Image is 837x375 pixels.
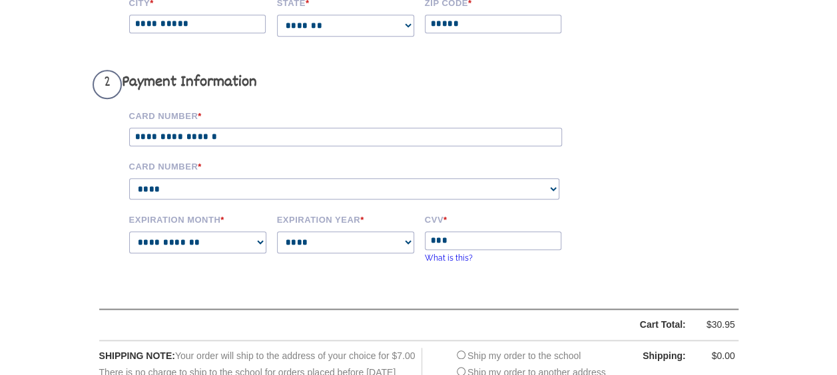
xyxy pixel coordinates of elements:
[93,70,122,99] span: 2
[129,160,582,172] label: Card Number
[695,316,735,333] div: $30.95
[425,213,563,225] label: CVV
[425,253,473,263] a: What is this?
[133,316,686,333] div: Cart Total:
[695,348,735,364] div: $0.00
[99,350,175,361] span: SHIPPING NOTE:
[93,70,582,99] h3: Payment Information
[129,109,582,121] label: Card Number
[619,348,686,364] div: Shipping:
[129,213,268,225] label: Expiration Month
[277,213,416,225] label: Expiration Year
